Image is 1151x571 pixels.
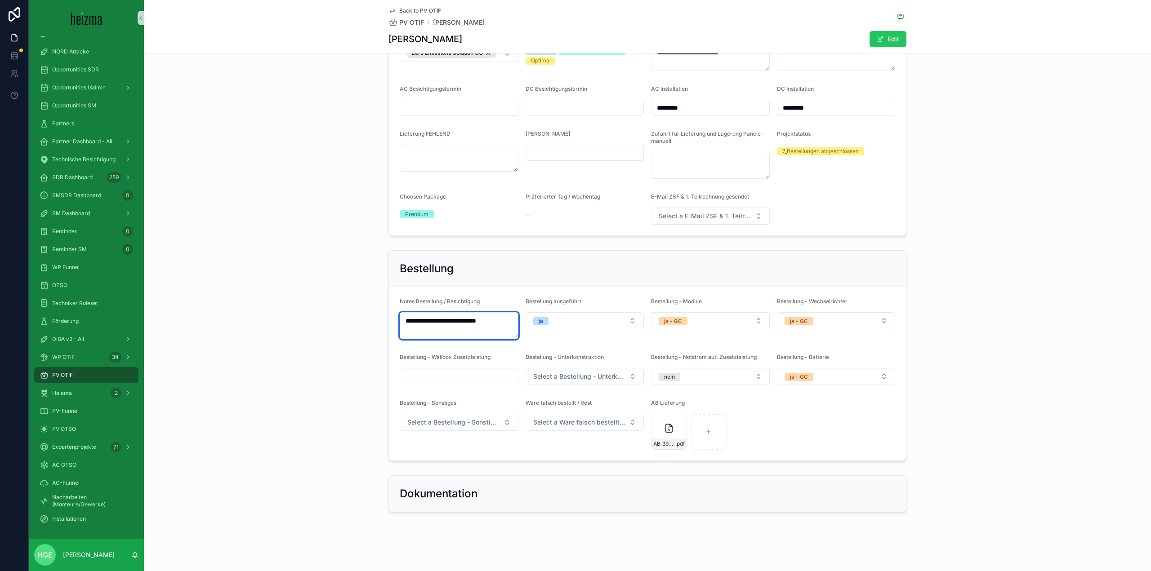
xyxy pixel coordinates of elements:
[34,421,138,437] a: PV OTSO
[34,439,138,455] a: Expertenprojekte71
[52,246,87,253] span: Reminder SM
[122,244,133,255] div: 0
[433,18,485,27] a: [PERSON_NAME]
[388,33,462,45] h1: [PERSON_NAME]
[34,367,138,383] a: PV OTIF
[34,349,138,365] a: WP OTIF34
[34,44,138,60] a: NORD Attacke
[400,298,480,305] span: Notes Bestellung / Besichtigung
[777,298,848,305] span: Bestellung - Wechselrichter
[777,130,811,137] span: Projektstatus
[34,493,138,509] a: Nacharbeiten (Monteure/Gewerke)
[63,550,115,559] p: [PERSON_NAME]
[651,399,685,406] span: AB Lieferung
[399,7,441,14] span: Back to PV OTIF
[107,172,121,183] div: 259
[52,210,90,217] span: SM Dashboard
[526,414,644,431] button: Select Button
[71,11,102,25] img: App logo
[777,312,896,329] button: Select Button
[52,494,129,508] span: Nacharbeiten (Monteure/Gewerke)
[52,461,76,469] span: AC OTSO
[526,298,581,305] span: Bestellung ausgeführt
[34,62,138,78] a: Opportunities SDR
[790,317,808,325] div: ja - GC
[526,193,600,200] span: Präferierter Tag / Wochentag
[122,226,133,237] div: 0
[405,210,428,218] div: Premium
[651,354,757,360] span: Bestellung - Notstrom aut. Zusatzleistung
[777,85,814,92] span: DC Installation
[790,373,808,381] div: ja - GC
[52,443,96,451] span: Expertenprojekte
[52,138,112,145] span: Partner Dashboard - All
[34,97,138,114] a: Opportunities SM
[526,354,604,360] span: Bestellung - Unterkonstruktion
[52,318,79,325] span: Förderung
[52,390,72,397] span: Heiama
[675,440,685,447] span: .pdf
[52,228,77,235] span: Reminder
[34,169,138,186] a: SDR Dashboard259
[29,36,144,539] div: scrollable content
[388,7,441,14] a: Back to PV OTIF
[34,115,138,132] a: Partners
[399,18,424,27] span: PV OTIF
[400,193,446,200] span: Choosen Package
[533,372,626,381] span: Select a Bestellung - Unterkonstruktion
[52,120,74,127] span: Partners
[400,487,477,501] h2: Dokumentation
[526,399,592,406] span: Ware falsch bestellt / Rest
[52,84,106,91] span: Opportunities (Admin
[34,331,138,347] a: DiBA v2 - All
[407,418,500,427] span: Select a Bestellung - Sonstiges
[777,368,896,385] button: Select Button
[870,31,906,47] button: Edit
[400,130,451,137] span: Lieferung FEHLEND
[664,373,675,381] div: nein
[400,354,491,360] span: Bestellung - Wallbox Zusatzleistung
[34,295,138,311] a: Techniker Ruleset
[52,48,89,55] span: NORD Attacke
[34,385,138,401] a: Heiama2
[52,192,101,199] span: SMSDR Dashboard
[52,300,98,307] span: Techniker Ruleset
[122,190,133,201] div: 0
[109,352,121,363] div: 34
[52,264,80,271] span: WP Funnel
[651,193,749,200] span: E-Mail ZSF & 1. Teilrechnung gesendet
[651,130,765,144] span: Zufahrt für Lieferung und Lagerung Panele - manuell
[526,85,587,92] span: DC Besichtigungstermin
[651,368,770,385] button: Select Button
[653,440,675,447] span: AB_39273510_001-(1)
[533,418,626,427] span: Select a Ware falsch bestellt / Rest
[37,549,53,560] span: HGE
[400,261,454,276] h2: Bestellung
[659,212,751,221] span: Select a E-Mail ZSF & 1. Teilrechnung gesendet
[526,312,644,329] button: Select Button
[34,133,138,150] a: Partner Dashboard - All
[52,174,93,181] span: SDR Dashboard
[526,210,531,219] span: --
[52,479,80,487] span: AC-Funnel
[34,80,138,96] a: Opportunities (Admin
[651,85,688,92] span: AC Installation
[526,368,644,385] button: Select Button
[526,130,570,137] span: [PERSON_NAME]
[52,282,67,289] span: OTSO
[52,407,79,415] span: PV-Funnel
[52,66,99,73] span: Opportunities SDR
[664,317,682,325] div: ja - GC
[52,102,96,109] span: Opportunities SM
[34,241,138,257] a: Reminder SM0
[34,457,138,473] a: AC OTSO
[400,85,461,92] span: AC Besichtigungstermin
[34,475,138,491] a: AC-Funnel
[34,187,138,204] a: SMSDR Dashboard0
[539,317,543,325] div: ja
[52,515,86,522] span: Installationen
[400,414,518,431] button: Select Button
[34,259,138,275] a: WP Funnel
[34,313,138,329] a: Förderung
